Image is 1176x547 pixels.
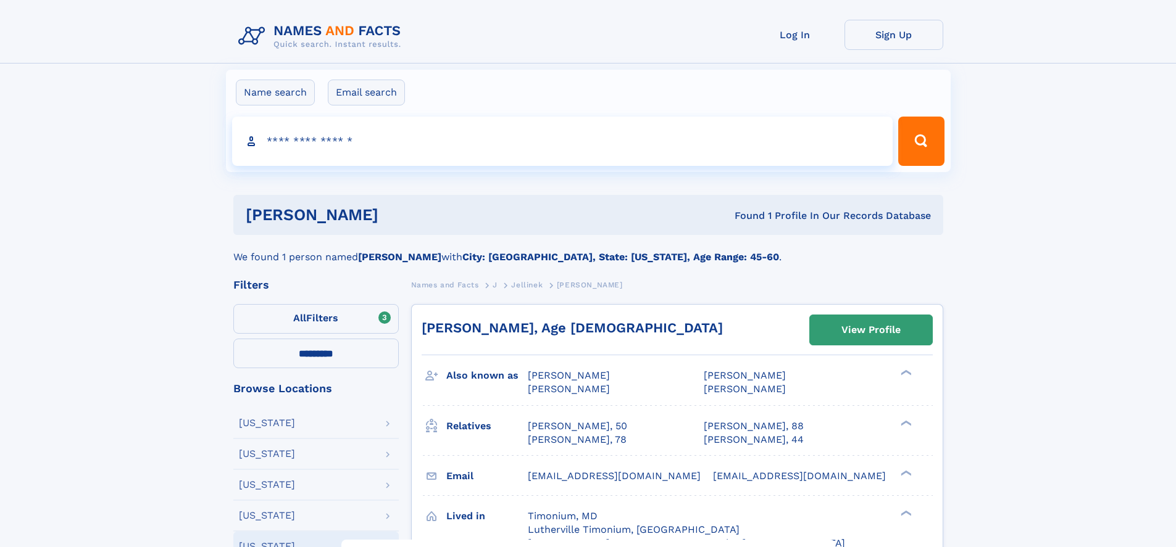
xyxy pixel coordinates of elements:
[328,80,405,105] label: Email search
[358,251,441,263] b: [PERSON_NAME]
[746,20,844,50] a: Log In
[713,470,886,482] span: [EMAIL_ADDRESS][DOMAIN_NAME]
[841,316,901,344] div: View Profile
[446,506,528,527] h3: Lived in
[493,277,498,292] a: J
[810,315,932,345] a: View Profile
[528,524,740,535] span: Lutherville Timonium, [GEOGRAPHIC_DATA]
[898,369,912,377] div: ❯
[236,80,315,105] label: Name search
[898,469,912,477] div: ❯
[556,209,931,223] div: Found 1 Profile In Our Records Database
[232,117,893,166] input: search input
[239,511,295,520] div: [US_STATE]
[293,312,306,324] span: All
[233,383,399,394] div: Browse Locations
[528,383,610,395] span: [PERSON_NAME]
[704,369,786,381] span: [PERSON_NAME]
[528,510,598,522] span: Timonium, MD
[246,207,557,223] h1: [PERSON_NAME]
[898,509,912,517] div: ❯
[233,235,943,265] div: We found 1 person named with .
[528,369,610,381] span: [PERSON_NAME]
[898,419,912,427] div: ❯
[239,480,295,490] div: [US_STATE]
[493,281,498,289] span: J
[462,251,779,263] b: City: [GEOGRAPHIC_DATA], State: [US_STATE], Age Range: 45-60
[411,277,479,292] a: Names and Facts
[898,117,944,166] button: Search Button
[446,365,528,386] h3: Also known as
[233,279,399,290] div: Filters
[239,418,295,428] div: [US_STATE]
[511,281,543,289] span: Jellinek
[446,466,528,487] h3: Email
[233,20,411,53] img: Logo Names and Facts
[704,419,804,433] a: [PERSON_NAME], 88
[557,281,623,289] span: [PERSON_NAME]
[528,419,627,433] a: [PERSON_NAME], 50
[704,383,786,395] span: [PERSON_NAME]
[704,433,804,446] a: [PERSON_NAME], 44
[422,320,723,335] a: [PERSON_NAME], Age [DEMOGRAPHIC_DATA]
[844,20,943,50] a: Sign Up
[528,433,627,446] a: [PERSON_NAME], 78
[511,277,543,292] a: Jellinek
[233,304,399,334] label: Filters
[528,470,701,482] span: [EMAIL_ADDRESS][DOMAIN_NAME]
[239,449,295,459] div: [US_STATE]
[446,416,528,437] h3: Relatives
